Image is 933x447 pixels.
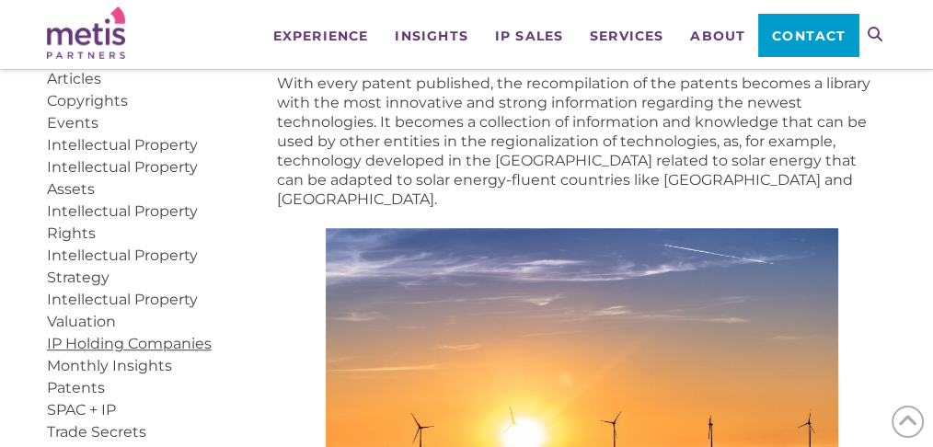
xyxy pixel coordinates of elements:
[47,357,172,374] a: Monthly Insights
[47,335,212,352] a: IP Holding Companies
[690,29,745,42] span: About
[47,70,101,87] a: Articles
[590,29,664,42] span: Services
[47,423,146,441] a: Trade Secrets
[772,29,846,42] span: Contact
[47,136,198,154] a: Intellectual Property
[495,29,564,42] span: IP Sales
[47,114,98,132] a: Events
[47,6,125,59] img: Metis Partners
[47,246,198,286] a: Intellectual Property Strategy
[47,291,198,330] a: Intellectual Property Valuation
[47,401,116,418] a: SPAC + IP
[47,92,128,109] a: Copyrights
[892,406,924,438] span: Back to Top
[758,14,858,56] a: Contact
[395,29,468,42] span: Insights
[277,74,886,209] p: With every patent published, the recompilation of the patents becomes a library with the most inn...
[47,202,198,242] a: Intellectual Property Rights
[47,379,105,396] a: Patents
[47,158,198,198] a: Intellectual Property Assets
[273,29,369,42] span: Experience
